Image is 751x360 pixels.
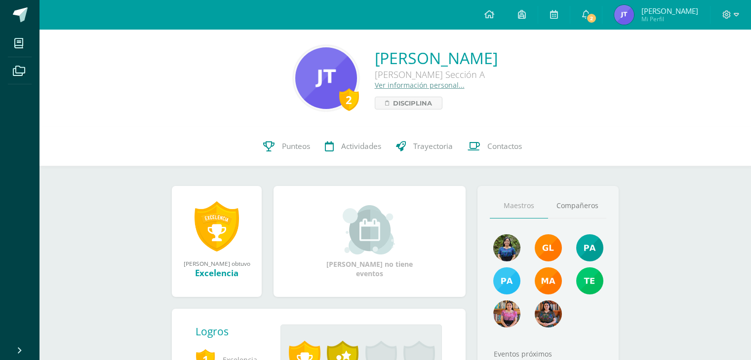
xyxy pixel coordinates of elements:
a: [PERSON_NAME] [375,47,498,69]
div: [PERSON_NAME] no tiene eventos [320,205,419,278]
span: Punteos [282,141,310,151]
div: Logros [196,324,273,338]
a: Contactos [460,127,529,166]
span: Mi Perfil [641,15,698,23]
span: Disciplina [393,97,432,109]
div: 2 [339,88,359,111]
img: 5725bbe9a4497e2c7cbf14a86bf0c574.png [295,47,357,109]
div: [PERSON_NAME] obtuvo [182,259,252,267]
a: Ver información personal... [375,80,465,90]
a: Maestros [490,193,548,218]
span: Actividades [341,141,381,151]
img: 560278503d4ca08c21e9c7cd40ba0529.png [535,267,562,294]
a: Punteos [256,127,317,166]
span: 2 [586,13,597,24]
img: 40c28ce654064086a0d3fb3093eec86e.png [576,234,603,261]
img: 96169a482c0de6f8e254ca41c8b0a7b1.png [535,300,562,327]
a: Actividades [317,127,389,166]
img: d8a4356c7f24a8a50182b01e6d5bff1d.png [614,5,634,25]
a: Disciplina [375,97,442,109]
a: Compañeros [548,193,606,218]
div: [PERSON_NAME] Sección A [375,69,498,80]
img: f478d08ad3f1f0ce51b70bf43961b330.png [576,267,603,294]
span: Trayectoria [413,141,453,151]
img: ea1e021c45f4b6377b2c1f7d95b2b569.png [493,234,520,261]
div: Eventos próximos [490,349,606,359]
span: [PERSON_NAME] [641,6,698,16]
span: Contactos [487,141,522,151]
img: 895b5ece1ed178905445368d61b5ce67.png [535,234,562,261]
a: Trayectoria [389,127,460,166]
img: 3965800a07ef04a8d3498c739e44ef8a.png [493,300,520,327]
img: event_small.png [343,205,396,254]
img: d0514ac6eaaedef5318872dd8b40be23.png [493,267,520,294]
div: Excelencia [182,267,252,279]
